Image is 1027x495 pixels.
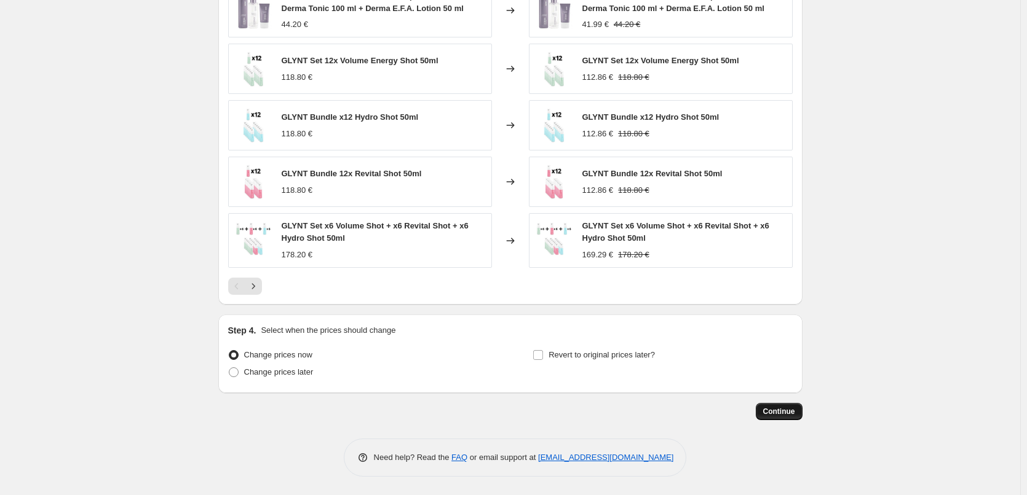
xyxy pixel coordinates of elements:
button: Continue [756,403,803,420]
span: or email support at [467,453,538,462]
span: 118.80 € [282,185,313,195]
span: Change prices now [244,350,312,359]
span: 118.80 € [618,72,649,82]
img: 9_80x.png [536,50,573,87]
p: Select when the prices should change [261,324,395,337]
span: GLYNT Set x6 Volume Shot + x6 Revital Shot + x6 Hydro Shot 50ml [282,221,469,243]
img: 3_85b1417b-a1b1-4662-852a-d9996f332252_80x.png [536,222,573,259]
span: 178.20 € [618,250,649,259]
span: GLYNT Bundle 12x Revital Shot 50ml [582,169,723,178]
img: 3_85b1417b-a1b1-4662-852a-d9996f332252_80x.png [235,222,272,259]
span: Revert to original prices later? [549,350,655,359]
span: 118.80 € [282,129,313,138]
span: 118.80 € [618,129,649,138]
button: Next [245,278,262,295]
span: GLYNT Set x6 Volume Shot + x6 Revital Shot + x6 Hydro Shot 50ml [582,221,769,243]
span: 44.20 € [282,20,308,29]
a: FAQ [451,453,467,462]
span: 112.86 € [582,185,614,195]
img: 9_80x.png [235,50,272,87]
span: Change prices later [244,367,314,376]
span: 118.80 € [618,185,649,195]
img: 6_80x.png [536,163,573,200]
span: GLYNT Bundle 12x Revital Shot 50ml [282,169,422,178]
span: GLYNT Set 12x Volume Energy Shot 50ml [582,56,739,65]
span: GLYNT Bundle x12 Hydro Shot 50ml [582,112,720,122]
span: Need help? Read the [374,453,452,462]
nav: Pagination [228,278,262,295]
span: 169.29 € [582,250,614,259]
img: 1_80x.png [235,107,272,144]
span: GLYNT Bundle x12 Hydro Shot 50ml [282,112,419,122]
img: 6_80x.png [235,163,272,200]
span: 112.86 € [582,72,614,82]
span: 44.20 € [614,20,640,29]
span: 112.86 € [582,129,614,138]
span: 118.80 € [282,72,313,82]
img: 1_80x.png [536,107,573,144]
span: Continue [763,407,795,416]
span: GLYNT Set 12x Volume Energy Shot 50ml [282,56,438,65]
h2: Step 4. [228,324,256,337]
span: 41.99 € [582,20,609,29]
span: 178.20 € [282,250,313,259]
a: [EMAIL_ADDRESS][DOMAIN_NAME] [538,453,673,462]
